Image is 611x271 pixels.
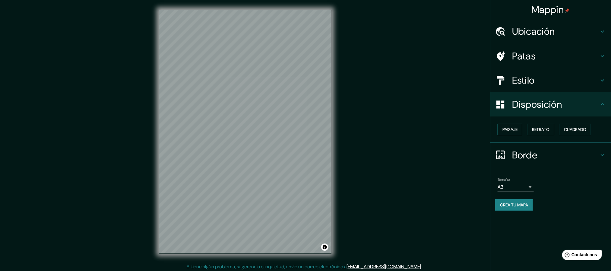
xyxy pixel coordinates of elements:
font: Tamaño [498,177,510,182]
div: Borde [490,143,611,167]
img: pin-icon.png [565,8,570,13]
button: Crea tu mapa [495,199,533,211]
font: Si tiene algún problema, sugerencia o inquietud, envíe un correo electrónico a [187,263,347,270]
font: Retrato [532,127,549,132]
button: Cuadrado [559,124,591,135]
button: Paisaje [498,124,522,135]
font: Cuadrado [564,127,586,132]
font: Disposición [512,98,562,111]
canvas: Mapa [159,10,331,254]
div: Patas [490,44,611,68]
div: Estilo [490,68,611,92]
a: [EMAIL_ADDRESS][DOMAIN_NAME] [347,263,421,270]
font: . [422,263,423,270]
font: . [423,263,424,270]
button: Retrato [527,124,554,135]
iframe: Lanzador de widgets de ayuda [557,247,604,264]
font: Patas [512,50,536,62]
font: A3 [498,184,503,190]
font: . [421,263,422,270]
font: Borde [512,149,537,161]
button: Activar o desactivar atribución [321,244,328,251]
font: Estilo [512,74,535,87]
div: Ubicación [490,19,611,43]
font: Crea tu mapa [500,202,528,208]
div: Disposición [490,92,611,116]
font: Paisaje [502,127,518,132]
div: A3 [498,182,534,192]
font: Ubicación [512,25,555,38]
font: Mappin [532,3,564,16]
